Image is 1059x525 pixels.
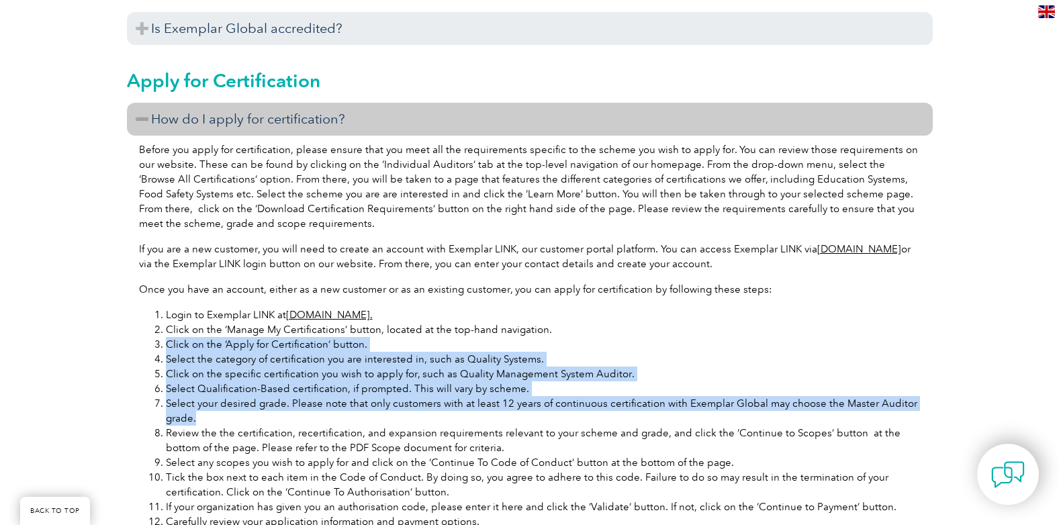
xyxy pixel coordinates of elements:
li: If your organization has given you an authorisation code, please enter it here and click the ‘Val... [166,499,921,514]
a: [DOMAIN_NAME] [817,243,901,255]
h3: How do I apply for certification? [127,103,933,136]
li: Select your desired grade. Please note that only customers with at least 12 years of continuous c... [166,396,921,426]
a: [DOMAIN_NAME]. [286,309,373,321]
li: Select Qualification-Based certification, if prompted. This will vary by scheme. [166,381,921,396]
li: Click on the ‘Manage My Certifications’ button, located at the top-hand navigation. [166,322,921,337]
li: Login to Exemplar LINK at [166,307,921,322]
li: Click on the specific certification you wish to apply for, such as Quality Management System Audi... [166,367,921,381]
h2: Apply for Certification [127,70,933,91]
img: contact-chat.png [991,458,1025,491]
p: If you are a new customer, you will need to create an account with Exemplar LINK, our customer po... [139,242,921,271]
p: Once you have an account, either as a new customer or as an existing customer, you can apply for ... [139,282,921,297]
p: Before you apply for certification, please ensure that you meet all the requirements specific to ... [139,142,921,231]
li: Review the the certification, recertification, and expansion requirements relevant to your scheme... [166,426,921,455]
a: BACK TO TOP [20,497,90,525]
h3: Is Exemplar Global accredited? [127,12,933,45]
li: Tick the box next to each item in the Code of Conduct. By doing so, you agree to adhere to this c... [166,470,921,499]
li: Select any scopes you wish to apply for and click on the ‘Continue To Code of Conduct’ button at ... [166,455,921,470]
img: en [1038,5,1055,18]
li: Select the category of certification you are interested in, such as Quality Systems. [166,352,921,367]
li: Click on the ‘Apply for Certification’ button. [166,337,921,352]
